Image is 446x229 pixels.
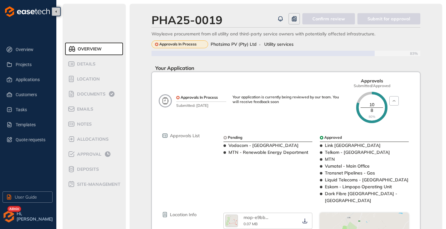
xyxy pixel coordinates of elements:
[75,167,99,172] span: Deposits
[3,191,53,203] button: User Guide
[410,51,420,56] span: 83%
[354,84,390,88] span: Submitted/Approved
[159,42,197,46] span: Approvals In Process
[369,115,375,119] span: 80%
[233,95,345,104] div: Your application is currently being reviewed by our team. You will receive feedback soon
[176,101,226,108] span: Submitted: [DATE]
[75,122,92,127] span: Notes
[76,46,102,52] span: Overview
[75,91,105,97] span: Documents
[16,133,48,146] span: Quote requests
[75,182,120,187] span: site-management
[244,221,258,226] span: 0.07 MB
[265,215,268,220] span: ...
[16,58,48,71] span: Projects
[15,194,37,200] span: User Guide
[325,170,375,176] span: Transnet Pipelines - Gas
[325,184,392,190] span: Eskom - Limpopo Operating Unit
[325,143,381,148] span: Link [GEOGRAPHIC_DATA]
[170,212,197,217] span: Location Info
[325,149,390,155] span: Telkom - [GEOGRAPHIC_DATA]
[244,215,265,220] span: map-e9bb
[75,61,95,67] span: Details
[75,137,109,142] span: allocations
[151,65,194,71] span: Your Application
[16,88,48,101] span: Customers
[325,177,408,183] span: Liquid Telecoms - [GEOGRAPHIC_DATA]
[264,42,294,47] span: Utility services
[151,31,420,37] div: Wayleave procurement from all utility and third-party service owners with potentially affected in...
[151,13,223,27] div: PHA25-0019
[75,76,100,82] span: Location
[16,118,48,131] span: Templates
[16,43,48,56] span: Overview
[228,135,242,140] span: Pending
[325,156,335,162] span: MTN
[228,149,308,155] span: MTN - Renewable Energy Department
[325,191,397,203] span: Dark Fibre [GEOGRAPHIC_DATA] - [GEOGRAPHIC_DATA]
[3,210,15,223] img: avatar
[361,78,383,84] span: Approvals
[325,163,370,169] span: Vumatel - Main Office
[16,103,48,116] span: Tasks
[5,6,50,17] img: logo
[75,107,93,112] span: Emails
[170,133,200,138] span: Approvals List
[211,42,257,47] span: Phatsima PV (Pty) Ltd
[244,215,269,220] div: map-e9bbf9d2.png
[324,135,342,140] span: Approved
[228,143,299,148] span: Vodacom - [GEOGRAPHIC_DATA]
[16,73,48,86] span: Applications
[17,211,54,222] span: Hi, [PERSON_NAME]
[181,95,218,100] span: Approvals In Process
[75,152,101,157] span: Approval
